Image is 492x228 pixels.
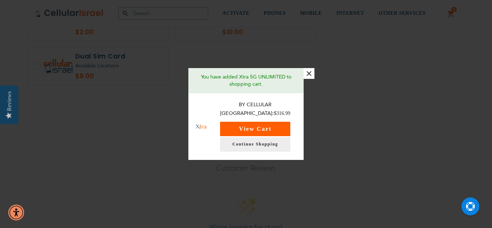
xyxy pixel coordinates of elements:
div: Reviews [6,91,13,111]
button: View Cart [220,122,290,136]
div: Accessibility Menu [8,205,24,220]
p: You have added Xtra 5G UNLIMITED to shopping cart. [194,73,298,88]
button: × [304,68,314,79]
p: By Cellular [GEOGRAPHIC_DATA]: [214,100,296,118]
a: Continue Shopping [220,137,290,152]
span: $316.99 [274,111,290,116]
